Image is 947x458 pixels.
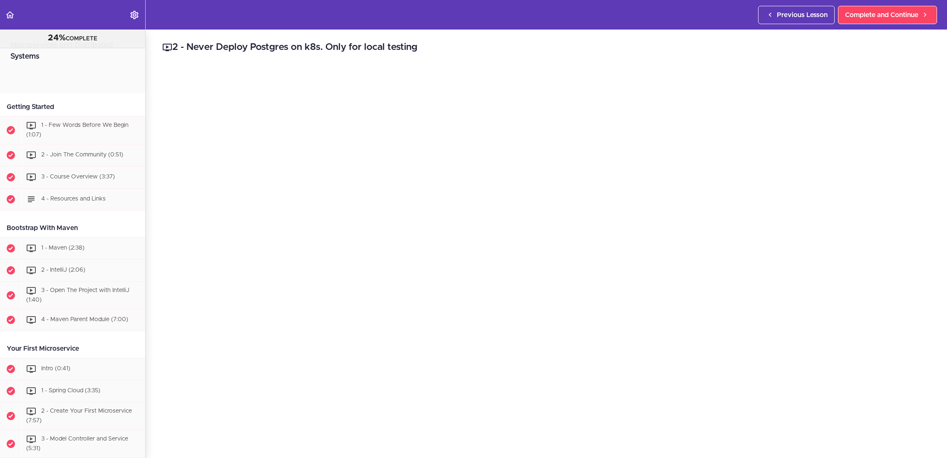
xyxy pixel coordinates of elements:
a: Previous Lesson [758,6,835,24]
span: Previous Lesson [777,10,828,20]
span: 3 - Open The Project with IntelliJ (1:40) [26,287,129,303]
span: 3 - Course Overview (3:37) [41,174,115,180]
span: 2 - IntelliJ (2:06) [41,267,85,273]
span: 1 - Maven (2:38) [41,245,84,251]
h2: 2 - Never Deploy Postgres on k8s. Only for local testing [162,40,930,54]
span: Intro (0:41) [41,366,70,372]
span: 24% [48,34,66,42]
span: 1 - Spring Cloud (3:35) [41,388,100,394]
span: Complete and Continue [845,10,918,20]
span: 2 - Join The Community (0:51) [41,152,123,158]
span: 2 - Create Your First Microservice (7:57) [26,408,132,424]
span: 4 - Resources and Links [41,196,106,202]
span: 1 - Few Words Before We Begin (1:07) [26,122,129,138]
a: Complete and Continue [838,6,937,24]
svg: Back to course curriculum [5,10,15,20]
span: 4 - Maven Parent Module (7:00) [41,317,128,323]
svg: Settings Menu [129,10,139,20]
span: 3 - Model Controller and Service (5:31) [26,436,128,451]
div: COMPLETE [10,33,135,44]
